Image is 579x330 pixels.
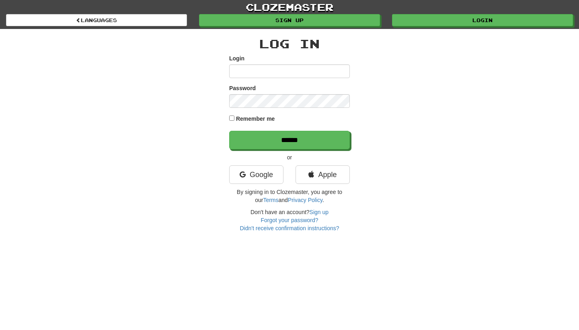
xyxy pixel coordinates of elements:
label: Remember me [236,115,275,123]
a: Terms [263,197,278,203]
a: Sign up [310,209,329,215]
label: Password [229,84,256,92]
a: Forgot your password? [261,217,318,223]
a: Apple [296,165,350,184]
div: Don't have an account? [229,208,350,232]
a: Google [229,165,283,184]
a: Login [392,14,573,26]
label: Login [229,54,244,62]
a: Privacy Policy [288,197,322,203]
p: By signing in to Clozemaster, you agree to our and . [229,188,350,204]
h2: Log In [229,37,350,50]
p: or [229,153,350,161]
a: Sign up [199,14,380,26]
a: Didn't receive confirmation instructions? [240,225,339,231]
a: Languages [6,14,187,26]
